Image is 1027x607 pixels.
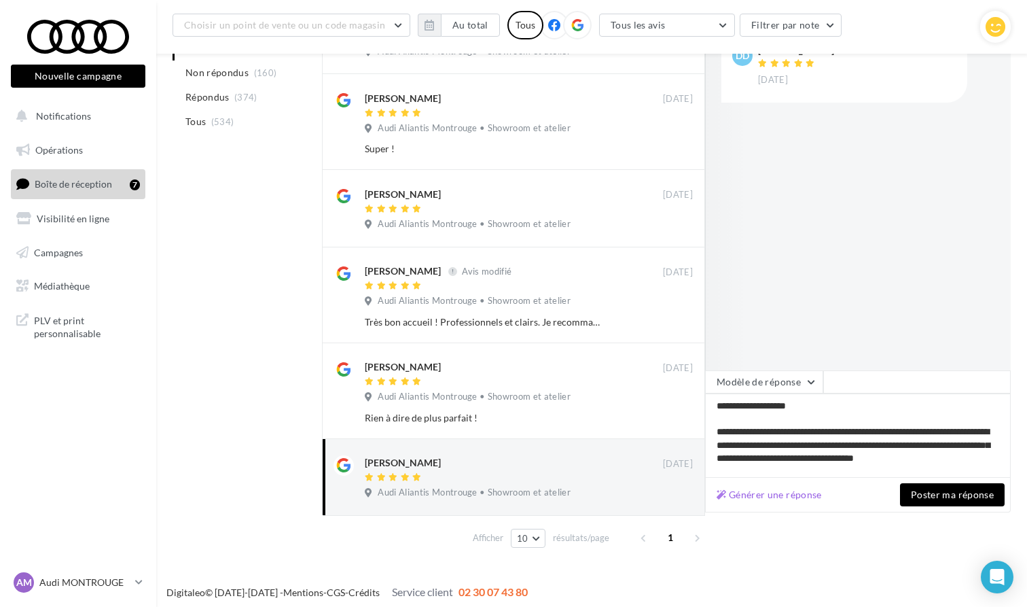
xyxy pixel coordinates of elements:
[378,218,571,230] span: Audi Aliantis Montrouge • Showroom et atelier
[378,487,571,499] span: Audi Aliantis Montrouge • Showroom et atelier
[441,14,500,37] button: Au total
[365,315,605,329] div: Très bon accueil ! Professionnels et clairs. Je recommande si vous cherchez une équipe accessible...
[981,561,1013,593] div: Open Intercom Messenger
[130,179,140,190] div: 7
[234,92,257,103] span: (374)
[11,65,145,88] button: Nouvelle campagne
[34,246,83,258] span: Campagnes
[418,14,500,37] button: Au total
[511,529,545,548] button: 10
[740,14,842,37] button: Filtrer par note
[599,14,735,37] button: Tous les avis
[8,272,148,300] a: Médiathèque
[705,370,823,394] button: Modèle de réponse
[663,458,693,470] span: [DATE]
[365,188,441,201] div: [PERSON_NAME]
[758,74,788,86] span: [DATE]
[35,178,112,190] span: Boîte de réception
[365,456,441,470] div: [PERSON_NAME]
[8,306,148,346] a: PLV et print personnalisable
[900,483,1005,506] button: Poster ma réponse
[173,14,410,37] button: Choisir un point de vente ou un code magasin
[11,570,145,595] a: AM Audi MONTROUGE
[365,142,605,156] div: Super !
[327,587,345,598] a: CGS
[736,49,749,63] span: dd
[185,66,249,80] span: Non répondus
[184,19,385,31] span: Choisir un point de vente ou un code magasin
[185,115,206,128] span: Tous
[663,189,693,201] span: [DATE]
[348,587,380,598] a: Crédits
[166,587,205,598] a: Digitaleo
[365,264,441,278] div: [PERSON_NAME]
[8,205,148,233] a: Visibilité en ligne
[34,280,90,292] span: Médiathèque
[611,19,666,31] span: Tous les avis
[16,576,32,589] span: AM
[378,295,571,307] span: Audi Aliantis Montrouge • Showroom et atelier
[365,92,441,105] div: [PERSON_NAME]
[378,391,571,403] span: Audi Aliantis Montrouge • Showroom et atelier
[663,362,693,375] span: [DATE]
[37,213,109,224] span: Visibilité en ligne
[166,587,528,598] span: © [DATE]-[DATE] - - -
[254,67,277,78] span: (160)
[462,266,511,277] span: Avis modifié
[663,93,693,105] span: [DATE]
[507,11,543,39] div: Tous
[711,487,827,503] button: Générer une réponse
[553,532,609,544] span: résultats/page
[378,122,571,135] span: Audi Aliantis Montrouge • Showroom et atelier
[34,311,140,341] span: PLV et print personnalisable
[35,144,83,156] span: Opérations
[473,532,503,544] span: Afficher
[365,360,441,374] div: [PERSON_NAME]
[8,136,148,164] a: Opérations
[663,266,693,279] span: [DATE]
[36,110,91,122] span: Notifications
[8,169,148,198] a: Boîte de réception7
[283,587,323,598] a: Mentions
[365,411,605,425] div: Rien à dire de plus parfait !
[8,102,143,131] button: Notifications
[517,533,528,544] span: 10
[211,116,234,127] span: (534)
[39,576,130,589] p: Audi MONTROUGE
[392,585,453,598] span: Service client
[660,527,681,549] span: 1
[185,90,230,104] span: Répondus
[758,46,834,55] div: [PERSON_NAME]
[458,585,528,598] span: 02 30 07 43 80
[8,239,148,267] a: Campagnes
